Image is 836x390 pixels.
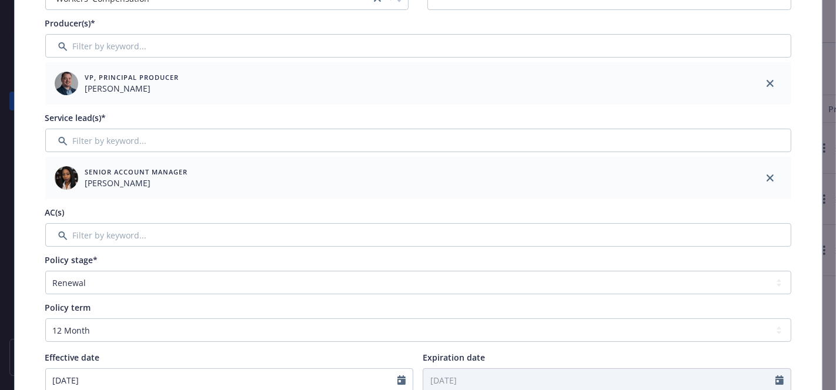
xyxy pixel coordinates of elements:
[45,302,91,313] span: Policy term
[55,166,78,190] img: employee photo
[85,82,179,95] span: [PERSON_NAME]
[763,171,777,185] a: close
[45,223,791,247] input: Filter by keyword...
[55,72,78,95] img: employee photo
[45,129,791,152] input: Filter by keyword...
[45,18,96,29] span: Producer(s)*
[85,167,188,177] span: Senior Account Manager
[45,112,106,123] span: Service lead(s)*
[763,76,777,90] a: close
[45,352,100,363] span: Effective date
[85,72,179,82] span: VP, Principal Producer
[775,375,784,385] svg: Calendar
[85,177,188,189] span: [PERSON_NAME]
[45,34,791,58] input: Filter by keyword...
[45,254,98,265] span: Policy stage*
[45,207,65,218] span: AC(s)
